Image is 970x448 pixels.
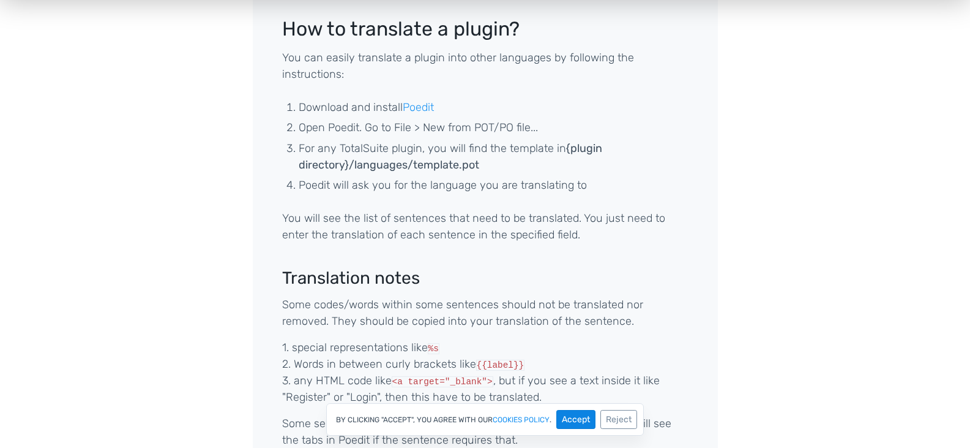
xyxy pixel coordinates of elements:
[428,343,439,354] code: %s
[282,50,688,83] p: You can easily translate a plugin into other languages by following the instructions:
[299,120,688,136] li: Open Poedit. Go to File > New from POT/PO file...
[476,360,525,371] code: {{label}}
[493,416,550,423] a: cookies policy
[299,140,688,173] li: For any TotalSuite plugin, you will find the template in
[299,142,602,172] strong: {plugin directory}/languages/template.pot
[403,101,434,114] a: Poedit
[299,99,688,116] li: Download and install
[600,410,637,429] button: Reject
[556,410,595,429] button: Accept
[282,297,688,330] p: Some codes/words within some sentences should not be translated nor removed. They should be copie...
[282,210,688,243] p: You will see the list of sentences that need to be translated. You just need to enter the transla...
[299,177,688,194] li: Poedit will ask you for the language you are translating to
[282,269,688,288] h3: Translation notes
[282,18,688,40] h2: How to translate a plugin?
[392,376,493,387] code: <a target="_blank">
[326,403,644,436] div: By clicking "Accept", you agree with our .
[282,340,688,406] p: 1. special representations like 2. Words in between curly brackets like 3. any HTML code like , b...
